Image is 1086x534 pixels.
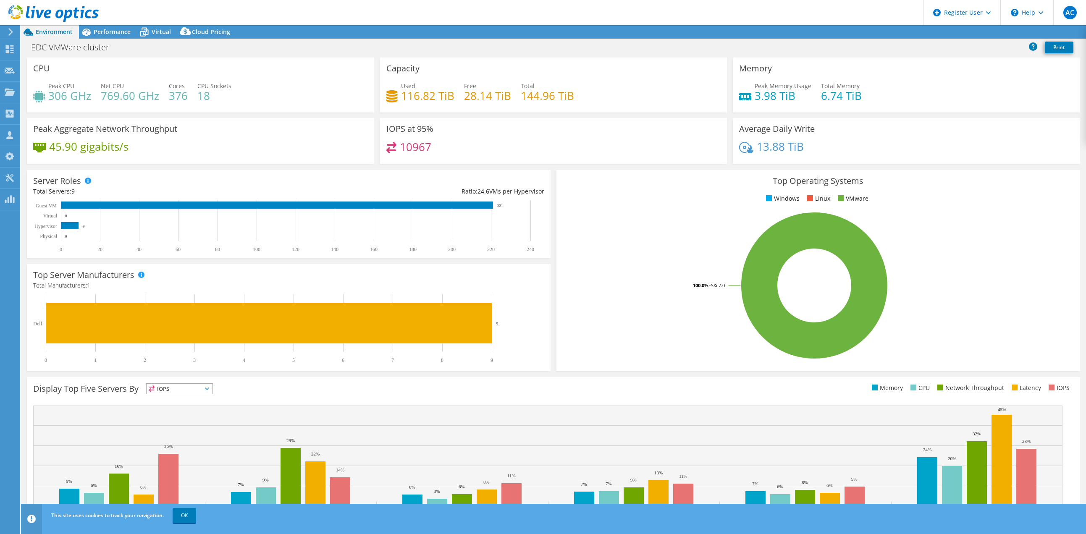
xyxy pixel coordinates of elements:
[821,82,860,90] span: Total Memory
[115,463,123,469] text: 16%
[755,82,811,90] span: Peak Memory Usage
[805,194,830,203] li: Linux
[693,282,708,288] tspan: 100.0%
[33,281,544,290] h4: Total Manufacturers:
[49,142,129,151] h4: 45.90 gigabits/s
[386,64,420,73] h3: Capacity
[483,479,490,484] text: 8%
[45,357,47,363] text: 0
[66,479,72,484] text: 9%
[521,91,574,100] h4: 144.96 TiB
[581,482,587,487] text: 7%
[507,473,516,478] text: 11%
[176,246,181,252] text: 60
[752,481,758,486] text: 7%
[401,82,415,90] span: Used
[755,91,811,100] h4: 3.98 TiB
[998,407,1006,412] text: 45%
[83,224,85,228] text: 9
[401,91,454,100] h4: 116.82 TiB
[708,282,725,288] tspan: ESXi 7.0
[496,321,498,326] text: 9
[459,484,465,489] text: 6%
[1010,383,1041,393] li: Latency
[193,357,196,363] text: 3
[527,246,534,252] text: 240
[27,43,122,52] h1: EDC VMWare cluster
[606,481,612,486] text: 7%
[136,246,142,252] text: 40
[948,456,956,461] text: 20%
[521,82,535,90] span: Total
[243,357,245,363] text: 4
[630,477,637,482] text: 9%
[262,477,269,482] text: 9%
[497,204,503,208] text: 221
[253,246,260,252] text: 100
[487,246,495,252] text: 220
[409,484,415,489] text: 6%
[764,194,800,203] li: Windows
[370,246,378,252] text: 160
[33,321,42,327] text: Dell
[935,383,1004,393] li: Network Throughput
[973,431,981,436] text: 32%
[43,213,58,219] text: Virtual
[331,246,338,252] text: 140
[65,234,67,238] text: 0
[292,357,295,363] text: 5
[777,484,783,489] text: 6%
[821,91,862,100] h4: 6.74 TiB
[434,489,440,494] text: 3%
[739,124,815,133] h3: Average Daily Write
[36,203,57,209] text: Guest VM
[173,508,196,523] a: OK
[400,142,431,152] h4: 10967
[826,483,833,488] text: 6%
[94,28,131,36] span: Performance
[192,28,230,36] span: Cloud Pricing
[491,357,493,363] text: 9
[289,187,544,196] div: Ratio: VMs per Hypervisor
[101,82,124,90] span: Net CPU
[802,480,808,485] text: 8%
[1022,439,1031,444] text: 28%
[140,484,147,489] text: 6%
[147,384,212,394] span: IOPS
[923,447,931,452] text: 24%
[48,82,74,90] span: Peak CPU
[836,194,868,203] li: VMware
[36,28,73,36] span: Environment
[311,451,320,456] text: 22%
[448,246,456,252] text: 200
[215,246,220,252] text: 80
[908,383,930,393] li: CPU
[1047,383,1070,393] li: IOPS
[286,438,295,443] text: 29%
[33,187,289,196] div: Total Servers:
[197,91,231,100] h4: 18
[1011,9,1018,16] svg: \n
[91,483,97,488] text: 6%
[33,64,50,73] h3: CPU
[1063,6,1077,19] span: AC
[144,357,146,363] text: 2
[33,176,81,186] h3: Server Roles
[391,357,394,363] text: 7
[563,176,1074,186] h3: Top Operating Systems
[34,223,57,229] text: Hypervisor
[60,246,62,252] text: 0
[40,233,57,239] text: Physical
[870,383,903,393] li: Memory
[464,91,511,100] h4: 28.14 TiB
[409,246,417,252] text: 180
[87,281,90,289] span: 1
[65,214,67,218] text: 0
[1045,42,1073,53] a: Print
[152,28,171,36] span: Virtual
[739,64,772,73] h3: Memory
[71,187,75,195] span: 9
[441,357,443,363] text: 8
[851,476,858,482] text: 9%
[94,357,97,363] text: 1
